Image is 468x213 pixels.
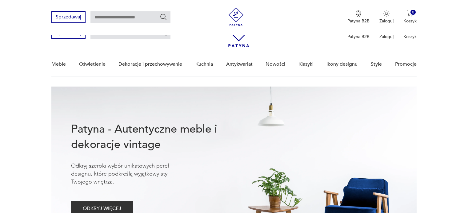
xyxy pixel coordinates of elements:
[395,52,417,76] a: Promocje
[118,52,182,76] a: Dekoracje i przechowywanie
[160,13,167,21] button: Szukaj
[51,52,66,76] a: Meble
[347,10,370,24] a: Ikona medaluPatyna B2B
[71,207,133,211] a: ODKRYJ WIĘCEJ
[51,15,86,20] a: Sprzedawaj
[379,10,394,24] button: Zaloguj
[403,34,417,40] p: Koszyk
[51,11,86,23] button: Sprzedawaj
[347,34,370,40] p: Patyna B2B
[379,18,394,24] p: Zaloguj
[227,7,245,26] img: Patyna - sklep z meblami i dekoracjami vintage
[407,10,413,17] img: Ikona koszyka
[410,10,416,15] div: 0
[51,31,86,36] a: Sprzedawaj
[226,52,253,76] a: Antykwariat
[347,10,370,24] button: Patyna B2B
[195,52,213,76] a: Kuchnia
[326,52,358,76] a: Ikony designu
[379,34,394,40] p: Zaloguj
[79,52,106,76] a: Oświetlenie
[403,18,417,24] p: Koszyk
[347,18,370,24] p: Patyna B2B
[71,162,188,186] p: Odkryj szeroki wybór unikatowych pereł designu, które podkreślą wyjątkowy styl Twojego wnętrza.
[383,10,390,17] img: Ikonka użytkownika
[371,52,382,76] a: Style
[298,52,314,76] a: Klasyki
[403,10,417,24] button: 0Koszyk
[266,52,285,76] a: Nowości
[71,122,237,152] h1: Patyna - Autentyczne meble i dekoracje vintage
[355,10,362,17] img: Ikona medalu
